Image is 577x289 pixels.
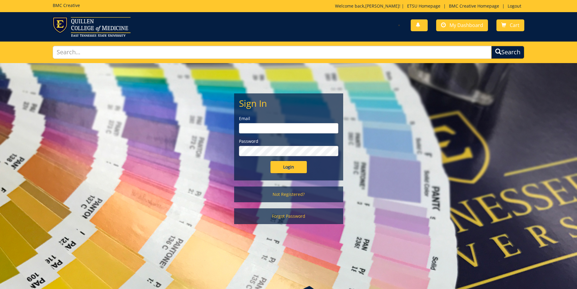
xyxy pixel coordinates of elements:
[510,22,519,29] span: Cart
[239,98,338,108] h2: Sign In
[335,3,524,9] p: Welcome back, ! | | |
[239,138,338,144] label: Password
[270,161,307,173] input: Login
[491,46,524,59] button: Search
[53,17,131,37] img: ETSU logo
[53,3,80,8] h5: BMC Creative
[505,3,524,9] a: Logout
[234,208,343,224] a: Forgot Password
[53,46,492,59] input: Search...
[449,22,483,29] span: My Dashboard
[496,19,524,31] a: Cart
[234,187,343,202] a: Not Registered?
[446,3,502,9] a: BMC Creative Homepage
[239,116,338,122] label: Email
[404,3,443,9] a: ETSU Homepage
[365,3,399,9] a: [PERSON_NAME]
[436,19,488,31] a: My Dashboard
